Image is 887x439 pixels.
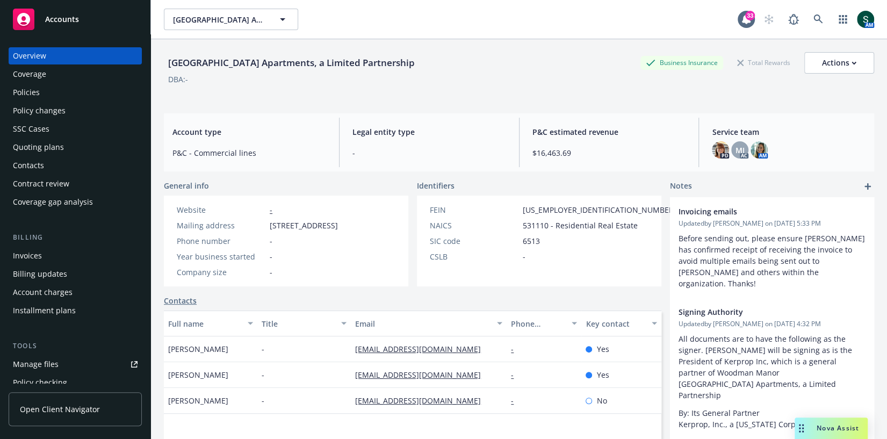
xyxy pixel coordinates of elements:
[45,15,79,24] span: Accounts
[177,235,265,247] div: Phone number
[596,369,609,380] span: Yes
[9,4,142,34] a: Accounts
[511,344,522,354] a: -
[13,193,93,211] div: Coverage gap analysis
[177,251,265,262] div: Year business started
[679,306,838,318] span: Signing Authority
[523,204,676,215] span: [US_EMPLOYER_IDENTIFICATION_NUMBER]
[758,9,780,30] a: Start snowing
[679,206,838,217] span: Invoicing emails
[640,56,723,69] div: Business Insurance
[795,418,808,439] div: Drag to move
[13,120,49,138] div: SSC Cases
[735,145,745,156] span: MJ
[795,418,868,439] button: Nova Assist
[352,126,506,138] span: Legal entity type
[13,84,40,101] div: Policies
[9,341,142,351] div: Tools
[9,374,142,391] a: Policy checking
[164,9,298,30] button: [GEOGRAPHIC_DATA] Apartments, a Limited Partnership
[712,141,729,159] img: photo
[430,235,518,247] div: SIC code
[507,311,581,336] button: Phone number
[13,175,69,192] div: Contract review
[9,66,142,83] a: Coverage
[712,126,866,138] span: Service team
[20,404,100,415] span: Open Client Navigator
[13,374,67,391] div: Policy checking
[262,318,335,329] div: Title
[177,204,265,215] div: Website
[172,147,326,159] span: P&C - Commercial lines
[13,157,44,174] div: Contacts
[13,302,76,319] div: Installment plans
[670,197,874,298] div: Invoicing emailsUpdatedby [PERSON_NAME] on [DATE] 5:33 PMBefore sending out, please ensure [PERSO...
[523,251,525,262] span: -
[417,180,455,191] span: Identifiers
[262,369,264,380] span: -
[511,395,522,406] a: -
[177,267,265,278] div: Company size
[164,295,197,306] a: Contacts
[586,318,645,329] div: Key contact
[817,423,859,433] span: Nova Assist
[523,220,638,231] span: 531110 - Residential Real Estate
[173,14,266,25] span: [GEOGRAPHIC_DATA] Apartments, a Limited Partnership
[168,74,188,85] div: DBA: -
[270,235,272,247] span: -
[807,9,829,30] a: Search
[857,11,874,28] img: photo
[355,395,489,406] a: [EMAIL_ADDRESS][DOMAIN_NAME]
[679,407,866,430] p: By: Its General Partner Kerprop, Inc., a [US_STATE] Corporation
[822,53,856,73] div: Actions
[9,193,142,211] a: Coverage gap analysis
[9,175,142,192] a: Contract review
[670,180,692,193] span: Notes
[783,9,804,30] a: Report a Bug
[9,232,142,243] div: Billing
[9,302,142,319] a: Installment plans
[861,180,874,193] a: add
[532,147,686,159] span: $16,463.69
[168,343,228,355] span: [PERSON_NAME]
[9,102,142,119] a: Policy changes
[270,251,272,262] span: -
[270,267,272,278] span: -
[751,141,768,159] img: photo
[355,370,489,380] a: [EMAIL_ADDRESS][DOMAIN_NAME]
[532,126,686,138] span: P&C estimated revenue
[832,9,854,30] a: Switch app
[9,47,142,64] a: Overview
[164,180,209,191] span: General info
[679,233,867,289] span: Before sending out, please ensure [PERSON_NAME] has confirmed receipt of receiving the invoice to...
[596,395,607,406] span: No
[804,52,874,74] button: Actions
[164,311,257,336] button: Full name
[581,311,661,336] button: Key contact
[168,318,241,329] div: Full name
[596,343,609,355] span: Yes
[9,120,142,138] a: SSC Cases
[9,265,142,283] a: Billing updates
[13,247,42,264] div: Invoices
[9,157,142,174] a: Contacts
[270,205,272,215] a: -
[430,251,518,262] div: CSLB
[257,311,351,336] button: Title
[172,126,326,138] span: Account type
[13,47,46,64] div: Overview
[13,102,66,119] div: Policy changes
[9,247,142,264] a: Invoices
[9,84,142,101] a: Policies
[13,265,67,283] div: Billing updates
[177,220,265,231] div: Mailing address
[13,139,64,156] div: Quoting plans
[511,318,565,329] div: Phone number
[262,395,264,406] span: -
[679,333,866,378] p: All documents are to have the following as the signer. [PERSON_NAME] will be signing as is the Pr...
[745,11,755,20] div: 33
[262,343,264,355] span: -
[511,370,522,380] a: -
[355,318,491,329] div: Email
[732,56,796,69] div: Total Rewards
